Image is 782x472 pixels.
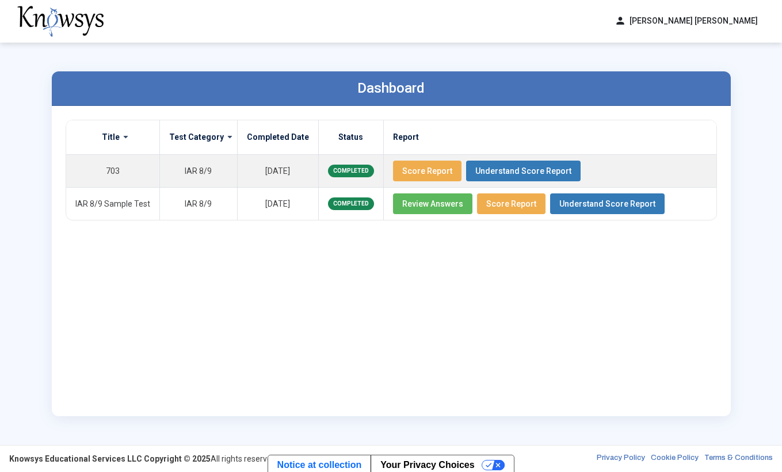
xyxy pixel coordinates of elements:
[9,453,278,465] div: All rights reserved.
[9,454,211,463] strong: Knowsys Educational Services LLC Copyright © 2025
[597,453,645,465] a: Privacy Policy
[559,199,655,208] span: Understand Score Report
[393,193,472,214] button: Review Answers
[402,166,452,176] span: Score Report
[17,6,104,37] img: knowsys-logo.png
[328,197,374,210] span: COMPLETED
[486,199,536,208] span: Score Report
[402,199,463,208] span: Review Answers
[466,161,581,181] button: Understand Score Report
[318,120,383,155] th: Status
[550,193,665,214] button: Understand Score Report
[475,166,571,176] span: Understand Score Report
[608,12,765,31] button: person[PERSON_NAME] [PERSON_NAME]
[159,187,237,220] td: IAR 8/9
[247,132,309,142] label: Completed Date
[615,15,626,27] span: person
[66,187,160,220] td: IAR 8/9 Sample Test
[102,132,120,142] label: Title
[651,453,699,465] a: Cookie Policy
[357,80,425,96] label: Dashboard
[237,154,318,187] td: [DATE]
[328,165,374,177] span: COMPLETED
[237,187,318,220] td: [DATE]
[704,453,773,465] a: Terms & Conditions
[159,154,237,187] td: IAR 8/9
[477,193,546,214] button: Score Report
[169,132,224,142] label: Test Category
[66,154,160,187] td: 703
[383,120,716,155] th: Report
[393,161,461,181] button: Score Report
